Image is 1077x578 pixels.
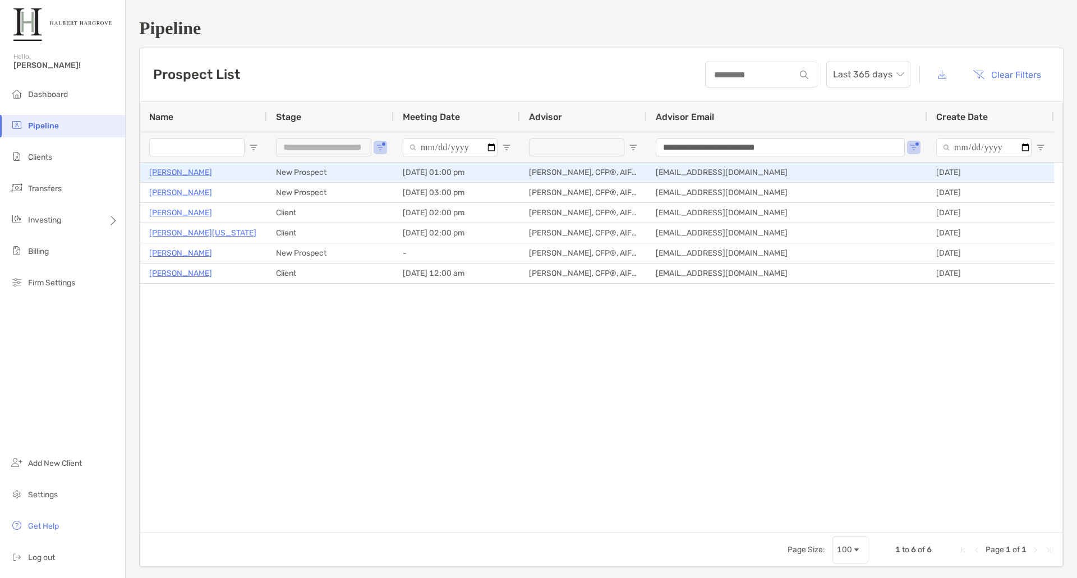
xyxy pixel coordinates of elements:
[10,244,24,257] img: billing icon
[629,143,638,152] button: Open Filter Menu
[902,545,909,554] span: to
[149,206,212,220] a: [PERSON_NAME]
[927,183,1054,202] div: [DATE]
[267,243,394,263] div: New Prospect
[502,143,511,152] button: Open Filter Menu
[149,165,212,179] a: [PERSON_NAME]
[520,263,647,283] div: [PERSON_NAME], CFP®, AIF®
[149,138,245,156] input: Name Filter Input
[28,121,59,131] span: Pipeline
[28,184,62,193] span: Transfers
[10,87,24,100] img: dashboard icon
[10,150,24,163] img: clients icon
[394,203,520,223] div: [DATE] 02:00 pm
[10,487,24,501] img: settings icon
[1031,545,1040,554] div: Next Page
[28,152,52,162] span: Clients
[647,243,927,263] div: [EMAIL_ADDRESS][DOMAIN_NAME]
[139,18,1064,39] h1: Pipeline
[10,550,24,563] img: logout icon
[249,143,258,152] button: Open Filter Menu
[149,112,173,122] span: Name
[520,163,647,182] div: [PERSON_NAME], CFP®, AIF®
[529,112,562,122] span: Advisor
[10,456,24,469] img: add_new_client icon
[403,138,498,156] input: Meeting Date Filter Input
[927,203,1054,223] div: [DATE]
[1012,545,1020,554] span: of
[972,545,981,554] div: Previous Page
[656,138,905,156] input: Advisor Email Filter Input
[153,67,240,82] h3: Prospect List
[403,112,460,122] span: Meeting Date
[986,545,1004,554] span: Page
[520,183,647,202] div: [PERSON_NAME], CFP®, AIF®
[276,112,301,122] span: Stage
[647,163,927,182] div: [EMAIL_ADDRESS][DOMAIN_NAME]
[936,112,988,122] span: Create Date
[647,183,927,202] div: [EMAIL_ADDRESS][DOMAIN_NAME]
[918,545,925,554] span: of
[788,545,825,554] div: Page Size:
[10,118,24,132] img: pipeline icon
[832,537,868,563] div: Page Size
[28,521,59,531] span: Get Help
[267,203,394,223] div: Client
[800,71,808,79] img: input icon
[394,243,520,263] div: -
[28,490,58,500] span: Settings
[520,223,647,243] div: [PERSON_NAME], CFP®, AIF®
[927,263,1054,283] div: [DATE]
[394,263,520,283] div: [DATE] 12:00 am
[927,545,932,554] span: 6
[10,181,24,195] img: transfers icon
[376,143,385,152] button: Open Filter Menu
[10,212,24,226] img: investing icon
[149,186,212,200] a: [PERSON_NAME]
[28,553,55,562] span: Log out
[394,183,520,202] div: [DATE] 03:00 pm
[28,215,61,225] span: Investing
[28,90,68,99] span: Dashboard
[520,203,647,223] div: [PERSON_NAME], CFP®, AIF®
[959,545,968,554] div: First Page
[911,545,916,554] span: 6
[149,266,212,280] a: [PERSON_NAME]
[964,62,1050,87] button: Clear Filters
[1044,545,1053,554] div: Last Page
[10,275,24,289] img: firm-settings icon
[927,163,1054,182] div: [DATE]
[647,263,927,283] div: [EMAIL_ADDRESS][DOMAIN_NAME]
[895,545,900,554] span: 1
[1036,143,1045,152] button: Open Filter Menu
[837,545,852,554] div: 100
[10,519,24,532] img: get-help icon
[927,243,1054,263] div: [DATE]
[149,226,256,240] a: [PERSON_NAME][US_STATE]
[833,62,904,87] span: Last 365 days
[13,61,118,70] span: [PERSON_NAME]!
[267,223,394,243] div: Client
[28,278,75,288] span: Firm Settings
[394,223,520,243] div: [DATE] 02:00 pm
[647,223,927,243] div: [EMAIL_ADDRESS][DOMAIN_NAME]
[936,138,1032,156] input: Create Date Filter Input
[647,203,927,223] div: [EMAIL_ADDRESS][DOMAIN_NAME]
[267,183,394,202] div: New Prospect
[267,263,394,283] div: Client
[520,243,647,263] div: [PERSON_NAME], CFP®, AIF®
[1021,545,1027,554] span: 1
[267,163,394,182] div: New Prospect
[909,143,918,152] button: Open Filter Menu
[656,112,714,122] span: Advisor Email
[28,247,49,256] span: Billing
[394,163,520,182] div: [DATE] 01:00 pm
[149,246,212,260] a: [PERSON_NAME]
[927,223,1054,243] div: [DATE]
